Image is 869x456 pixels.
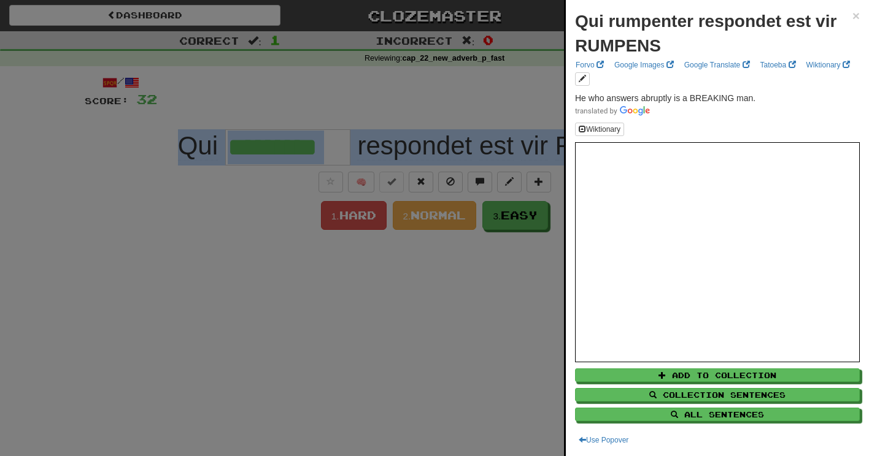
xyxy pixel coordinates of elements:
[681,58,754,72] a: Google Translate
[803,58,854,72] a: Wiktionary
[575,106,650,116] img: Color short
[611,58,678,72] a: Google Images
[575,72,590,86] button: edit links
[575,12,836,55] strong: Qui rumpenter respondet est vir RUMPENS
[572,58,608,72] a: Forvo
[575,433,632,447] button: Use Popover
[575,368,860,382] button: Add to Collection
[575,93,755,103] span: He who answers abruptly is a BREAKING man.
[575,388,860,401] button: Collection Sentences
[575,408,860,421] button: All Sentences
[852,9,860,22] button: Close
[575,123,624,136] button: Wiktionary
[852,9,860,23] span: ×
[757,58,800,72] a: Tatoeba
